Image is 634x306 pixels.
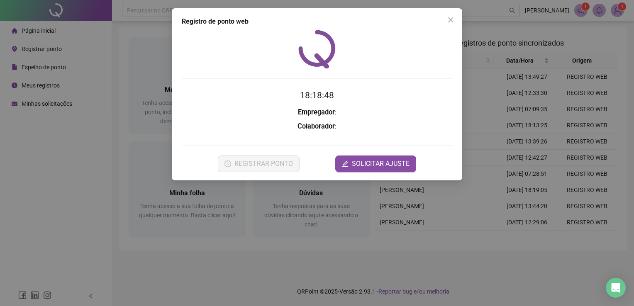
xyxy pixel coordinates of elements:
[298,30,336,68] img: QRPoint
[606,278,626,298] div: Open Intercom Messenger
[300,90,334,100] time: 18:18:48
[182,121,452,132] h3: :
[298,108,335,116] strong: Empregador
[444,13,457,27] button: Close
[352,159,410,169] span: SOLICITAR AJUSTE
[335,155,416,172] button: editSOLICITAR AJUSTE
[182,17,452,27] div: Registro de ponto web
[218,155,300,172] button: REGISTRAR PONTO
[447,17,454,23] span: close
[297,122,335,130] strong: Colaborador
[182,107,452,118] h3: :
[342,160,349,167] span: edit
